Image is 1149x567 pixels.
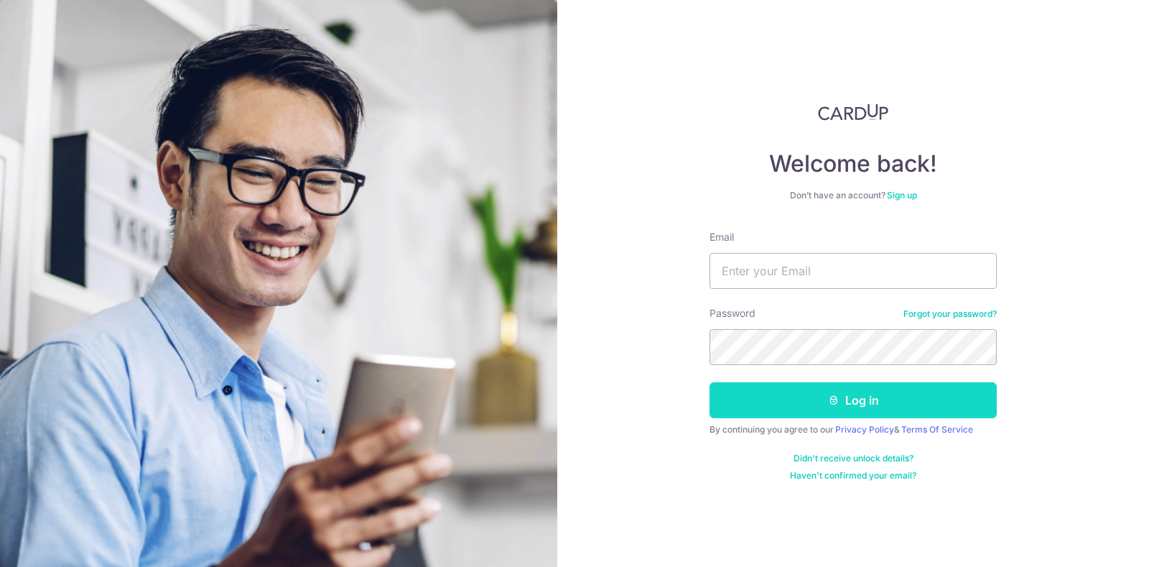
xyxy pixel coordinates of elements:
a: Privacy Policy [835,424,894,435]
a: Didn't receive unlock details? [794,453,913,464]
input: Enter your Email [710,253,997,289]
a: Forgot your password? [903,308,997,320]
label: Password [710,306,755,321]
label: Email [710,230,734,244]
div: Don’t have an account? [710,190,997,201]
a: Terms Of Service [901,424,973,435]
a: Sign up [887,190,917,200]
button: Log in [710,382,997,418]
h4: Welcome back! [710,149,997,178]
img: CardUp Logo [818,103,888,121]
div: By continuing you agree to our & [710,424,997,435]
a: Haven't confirmed your email? [790,470,916,481]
